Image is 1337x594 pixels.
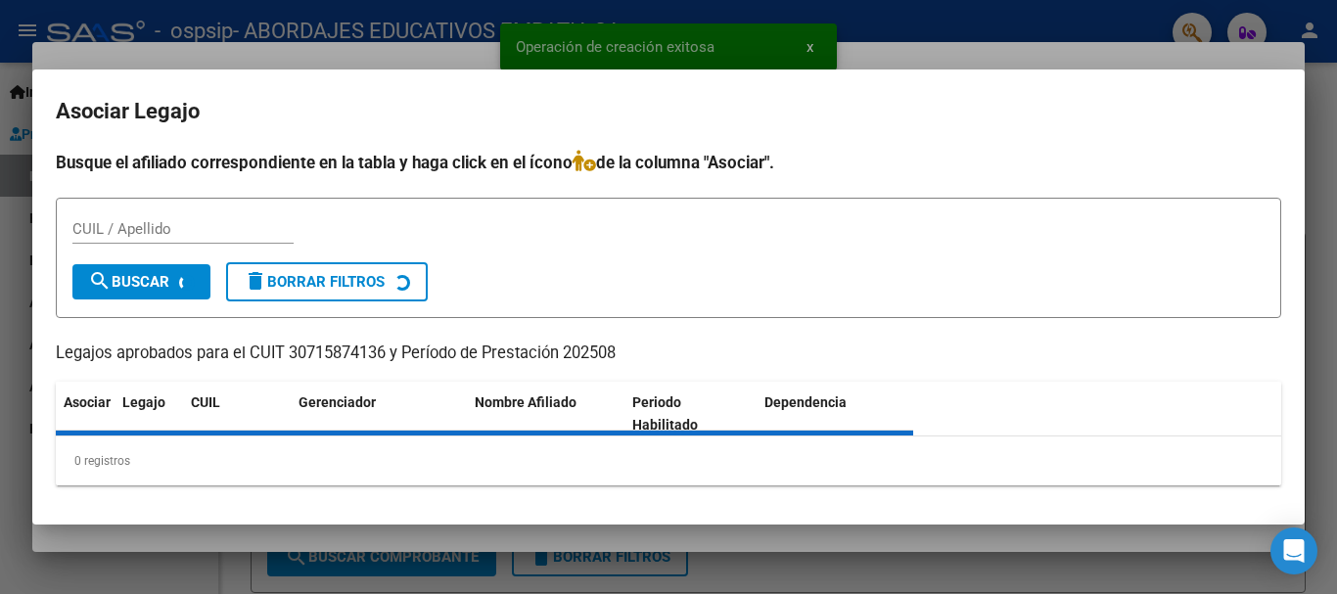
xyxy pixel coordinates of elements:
datatable-header-cell: Nombre Afiliado [467,382,624,446]
span: Periodo Habilitado [632,394,698,433]
span: Legajo [122,394,165,410]
span: Borrar Filtros [244,273,385,291]
mat-icon: search [88,269,112,293]
datatable-header-cell: Periodo Habilitado [624,382,757,446]
h2: Asociar Legajo [56,93,1281,130]
span: Asociar [64,394,111,410]
span: Nombre Afiliado [475,394,576,410]
mat-icon: delete [244,269,267,293]
span: CUIL [191,394,220,410]
button: Buscar [72,264,210,299]
span: Buscar [88,273,169,291]
span: Dependencia [764,394,847,410]
p: Legajos aprobados para el CUIT 30715874136 y Período de Prestación 202508 [56,342,1281,366]
datatable-header-cell: CUIL [183,382,291,446]
h4: Busque el afiliado correspondiente en la tabla y haga click en el ícono de la columna "Asociar". [56,150,1281,175]
div: 0 registros [56,436,1281,485]
div: Open Intercom Messenger [1270,527,1317,574]
datatable-header-cell: Dependencia [757,382,914,446]
datatable-header-cell: Legajo [115,382,183,446]
datatable-header-cell: Gerenciador [291,382,467,446]
button: Borrar Filtros [226,262,428,301]
datatable-header-cell: Asociar [56,382,115,446]
span: Gerenciador [299,394,376,410]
